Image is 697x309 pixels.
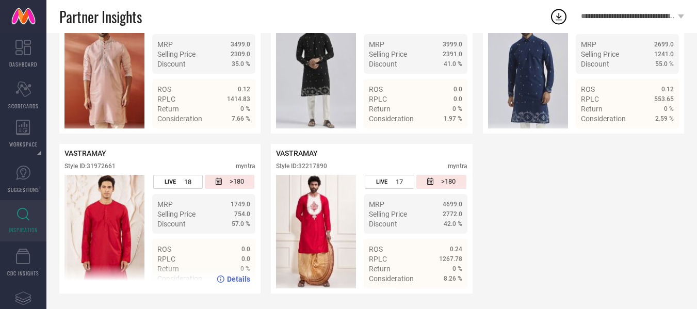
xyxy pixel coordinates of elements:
[157,40,173,48] span: MRP
[165,178,176,185] span: LIVE
[429,293,462,301] a: Details
[661,86,674,93] span: 0.12
[217,133,250,141] a: Details
[444,275,462,282] span: 8.26 %
[416,175,466,189] div: Number of days since the style was first listed on the platform
[439,133,462,141] span: Details
[654,95,674,103] span: 553.65
[369,200,384,208] span: MRP
[59,6,142,27] span: Partner Insights
[443,41,462,48] span: 3999.0
[640,133,674,141] a: Details
[396,178,403,186] span: 17
[444,220,462,227] span: 42.0 %
[581,105,603,113] span: Return
[64,15,144,128] img: Style preview image
[157,245,171,253] span: ROS
[429,133,462,141] a: Details
[664,105,674,112] span: 0 %
[441,177,456,186] span: >180
[369,50,407,58] span: Selling Price
[369,105,391,113] span: Return
[241,255,250,263] span: 0.0
[369,60,397,68] span: Discount
[276,149,318,157] span: VASTRAMAY
[453,95,462,103] span: 0.0
[452,105,462,112] span: 0 %
[232,60,250,68] span: 35.0 %
[184,178,191,186] span: 18
[581,50,619,58] span: Selling Price
[654,51,674,58] span: 1241.0
[7,269,39,277] span: CDC INSIGHTS
[157,210,196,218] span: Selling Price
[365,175,414,189] div: Number of days the style has been live on the platform
[276,162,327,170] div: Style ID: 32217890
[64,175,144,288] div: Click to view image
[453,86,462,93] span: 0.0
[276,15,356,128] div: Click to view image
[369,40,384,48] span: MRP
[369,210,407,218] span: Selling Price
[654,41,674,48] span: 2699.0
[205,175,254,189] div: Number of days since the style was first listed on the platform
[443,51,462,58] span: 2391.0
[157,200,173,208] span: MRP
[238,86,250,93] span: 0.12
[439,293,462,301] span: Details
[231,51,250,58] span: 2309.0
[8,186,39,193] span: SUGGESTIONS
[448,162,467,170] div: myntra
[234,210,250,218] span: 754.0
[488,15,568,128] div: Click to view image
[231,41,250,48] span: 3499.0
[369,220,397,228] span: Discount
[439,255,462,263] span: 1267.78
[9,140,38,148] span: WORKSPACE
[64,15,144,128] div: Click to view image
[444,60,462,68] span: 41.0 %
[376,178,387,185] span: LIVE
[8,102,39,110] span: SCORECARDS
[64,175,144,288] img: Style preview image
[369,274,414,283] span: Consideration
[232,220,250,227] span: 57.0 %
[157,255,175,263] span: RPLC
[157,95,175,103] span: RPLC
[276,175,356,288] div: Click to view image
[276,15,356,128] img: Style preview image
[581,115,626,123] span: Consideration
[157,115,202,123] span: Consideration
[581,95,599,103] span: RPLC
[443,210,462,218] span: 2772.0
[157,105,179,113] span: Return
[581,85,595,93] span: ROS
[236,162,255,170] div: myntra
[232,115,250,122] span: 7.66 %
[369,115,414,123] span: Consideration
[227,95,250,103] span: 1414.83
[276,175,356,288] img: Style preview image
[9,60,37,68] span: DASHBOARD
[651,133,674,141] span: Details
[157,50,196,58] span: Selling Price
[369,255,387,263] span: RPLC
[227,133,250,141] span: Details
[227,275,250,283] span: Details
[157,85,171,93] span: ROS
[157,60,186,68] span: Discount
[64,162,116,170] div: Style ID: 31972661
[369,265,391,273] span: Return
[240,105,250,112] span: 0 %
[369,95,387,103] span: RPLC
[549,7,568,26] div: Open download list
[231,201,250,208] span: 1749.0
[444,115,462,122] span: 1.97 %
[443,201,462,208] span: 4699.0
[9,226,38,234] span: INSPIRATION
[230,177,244,186] span: >180
[64,149,106,157] span: VASTRAMAY
[655,60,674,68] span: 55.0 %
[153,175,203,189] div: Number of days the style has been live on the platform
[241,246,250,253] span: 0.0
